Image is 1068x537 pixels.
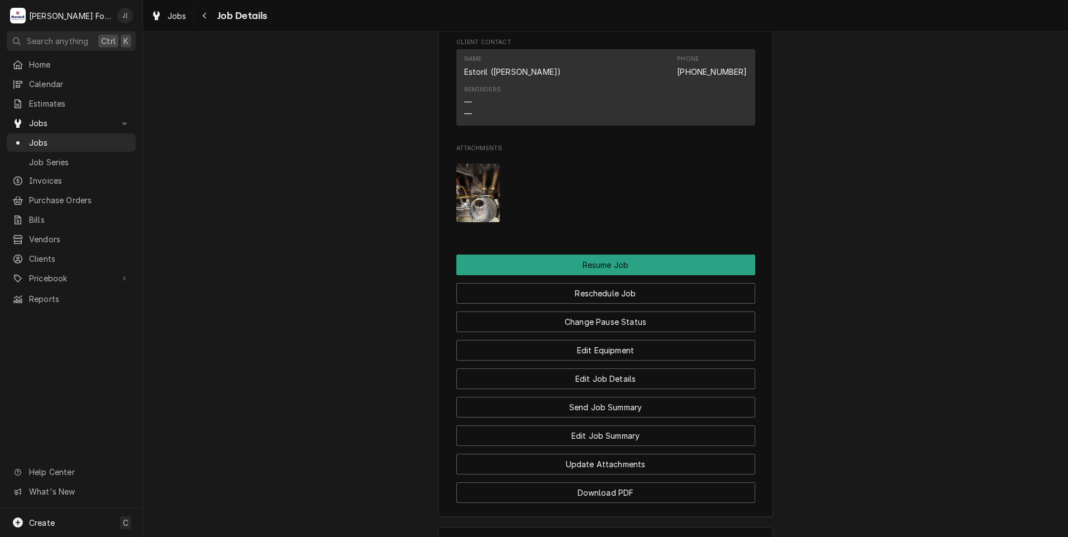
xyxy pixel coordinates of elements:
span: Vendors [29,233,130,245]
span: Estimates [29,98,130,109]
span: Help Center [29,466,129,478]
img: tPXi7zafRXqRNuTvqDRe [456,164,500,222]
a: Go to Jobs [7,114,136,132]
button: Resume Job [456,255,755,275]
span: Calendar [29,78,130,90]
div: Marshall Food Equipment Service's Avatar [10,8,26,23]
a: Go to What's New [7,482,136,501]
button: Send Job Summary [456,397,755,418]
button: Change Pause Status [456,311,755,332]
div: Button Group Row [456,361,755,389]
a: Estimates [7,94,136,113]
div: Button Group Row [456,332,755,361]
a: Job Series [7,153,136,171]
button: Edit Job Summary [456,425,755,446]
button: Update Attachments [456,454,755,474]
div: Client Contact List [456,49,755,131]
a: Home [7,55,136,74]
div: Name [464,55,561,77]
div: Reminders [464,85,501,94]
div: [PERSON_NAME] Food Equipment Service [29,10,111,22]
span: Bills [29,214,130,226]
div: Button Group Row [456,418,755,446]
div: Phone [677,55,747,77]
a: Purchase Orders [7,191,136,209]
span: Pricebook [29,272,113,284]
button: Edit Equipment [456,340,755,361]
div: M [10,8,26,23]
div: Button Group Row [456,446,755,474]
a: Jobs [146,7,191,25]
div: Attachments [456,144,755,231]
button: Edit Job Details [456,368,755,389]
span: Job Series [29,156,130,168]
div: — [464,96,472,108]
a: Jobs [7,133,136,152]
span: Attachments [456,155,755,231]
span: Reports [29,293,130,305]
div: Button Group Row [456,389,755,418]
span: Job Details [214,8,268,23]
div: Button Group Row [456,275,755,304]
div: Phone [677,55,699,64]
span: Purchase Orders [29,194,130,206]
div: Jeff Debigare (109)'s Avatar [117,8,133,23]
span: Ctrl [101,35,116,47]
span: K [123,35,128,47]
div: Button Group [456,255,755,503]
div: Name [464,55,482,64]
span: Jobs [168,10,187,22]
button: Download PDF [456,482,755,503]
a: Go to Help Center [7,463,136,481]
a: Go to Pricebook [7,269,136,287]
span: Attachments [456,144,755,153]
a: Bills [7,210,136,229]
span: Create [29,518,55,528]
span: Invoices [29,175,130,186]
button: Reschedule Job [456,283,755,304]
a: Calendar [7,75,136,93]
div: Contact [456,49,755,126]
a: [PHONE_NUMBER] [677,67,747,76]
button: Search anythingCtrlK [7,31,136,51]
span: Client Contact [456,38,755,47]
div: — [464,108,472,119]
a: Invoices [7,171,136,190]
a: Reports [7,290,136,308]
span: Clients [29,253,130,265]
span: Home [29,59,130,70]
div: Button Group Row [456,474,755,503]
div: Client Contact [456,38,755,130]
div: Button Group Row [456,304,755,332]
span: Jobs [29,137,130,148]
div: Estoril ([PERSON_NAME]) [464,66,561,78]
span: C [123,517,128,529]
div: Reminders [464,85,501,119]
span: Search anything [27,35,88,47]
a: Clients [7,250,136,268]
a: Vendors [7,230,136,248]
div: Button Group Row [456,255,755,275]
button: Navigate back [196,7,214,25]
div: J( [117,8,133,23]
span: What's New [29,486,129,497]
span: Jobs [29,117,113,129]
